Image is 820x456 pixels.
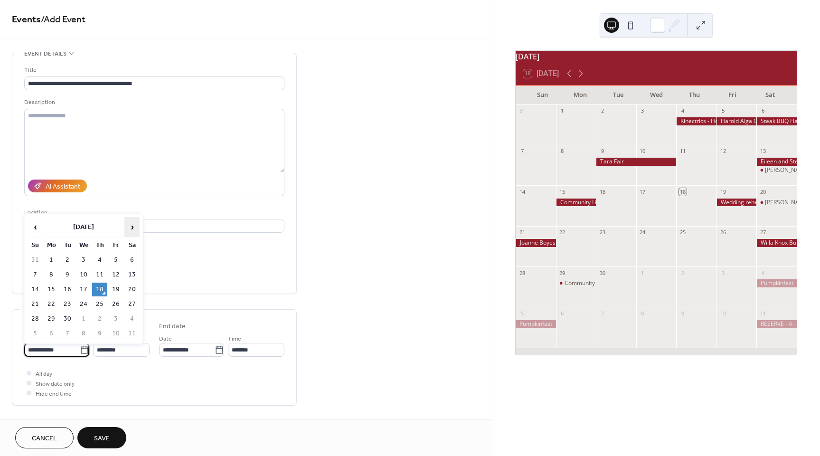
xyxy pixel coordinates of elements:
[60,253,75,267] td: 2
[108,327,123,341] td: 10
[559,148,566,155] div: 8
[77,427,126,448] button: Save
[556,279,596,287] div: Community Living - Owen Sound - Bayshore - staff appreciation event - Oct 29 5-8pm
[516,51,797,62] div: [DATE]
[599,107,606,114] div: 2
[108,283,123,296] td: 19
[556,199,596,207] div: Community Living - Walkerton - Knights of Columbus - Employee staff recognition event
[124,327,140,341] td: 11
[24,65,283,75] div: Title
[124,312,140,326] td: 4
[716,199,757,207] div: Wedding rehersal dinner
[518,148,526,155] div: 7
[108,253,123,267] td: 5
[679,310,686,317] div: 9
[559,310,566,317] div: 6
[639,148,646,155] div: 10
[759,188,766,195] div: 20
[561,85,599,104] div: Mon
[92,253,107,267] td: 4
[159,322,186,332] div: End date
[713,85,751,104] div: Fri
[639,310,646,317] div: 8
[108,312,123,326] td: 3
[679,188,686,195] div: 18
[28,218,42,237] span: ‹
[751,85,789,104] div: Sat
[24,417,75,427] span: Recurring event
[92,327,107,341] td: 9
[44,297,59,311] td: 22
[716,117,757,125] div: Harold Alga Golf Tourney
[92,238,107,252] th: Th
[756,239,797,247] div: Willa Knox Burgoyne - Turkey Dinner
[639,229,646,236] div: 24
[719,107,726,114] div: 5
[516,239,556,247] div: Joanne Boyes - 50th Wedding Anniversary - Chesley
[756,279,797,287] div: Pumpkinfest
[518,188,526,195] div: 14
[719,148,726,155] div: 12
[28,253,43,267] td: 31
[94,434,110,444] span: Save
[516,320,556,328] div: Pumpkinfest
[76,327,91,341] td: 8
[44,283,59,296] td: 15
[559,188,566,195] div: 15
[759,310,766,317] div: 11
[679,269,686,276] div: 2
[76,268,91,282] td: 10
[756,158,797,166] div: Eileen and Steve 2pm drop off Parkwood Port Elgin
[60,327,75,341] td: 7
[12,10,41,29] a: Events
[559,229,566,236] div: 22
[599,269,606,276] div: 30
[159,334,172,344] span: Date
[639,188,646,195] div: 17
[719,229,726,236] div: 26
[125,218,139,237] span: ›
[518,269,526,276] div: 28
[44,238,59,252] th: Mo
[41,10,85,29] span: / Add Event
[44,327,59,341] td: 6
[15,427,74,448] button: Cancel
[679,107,686,114] div: 4
[92,312,107,326] td: 2
[679,229,686,236] div: 25
[44,312,59,326] td: 29
[46,182,80,192] div: AI Assistant
[719,269,726,276] div: 3
[32,434,57,444] span: Cancel
[637,85,675,104] div: Wed
[24,49,66,59] span: Event details
[124,283,140,296] td: 20
[518,229,526,236] div: 21
[596,158,676,166] div: Tara Fair
[60,297,75,311] td: 23
[60,268,75,282] td: 9
[28,238,43,252] th: Su
[28,327,43,341] td: 5
[124,268,140,282] td: 13
[599,310,606,317] div: 7
[76,283,91,296] td: 17
[28,297,43,311] td: 21
[28,180,87,192] button: AI Assistant
[28,268,43,282] td: 7
[44,268,59,282] td: 8
[228,334,241,344] span: Time
[599,229,606,236] div: 23
[76,253,91,267] td: 3
[24,97,283,107] div: Description
[44,253,59,267] td: 1
[92,297,107,311] td: 25
[76,297,91,311] td: 24
[599,85,637,104] div: Tue
[675,85,713,104] div: Thu
[719,188,726,195] div: 19
[124,238,140,252] th: Sa
[76,312,91,326] td: 1
[518,310,526,317] div: 5
[28,312,43,326] td: 28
